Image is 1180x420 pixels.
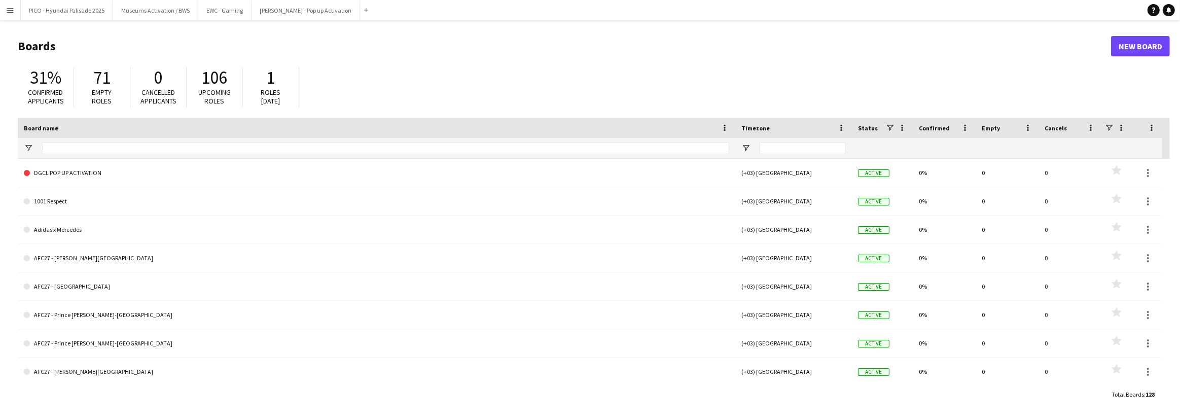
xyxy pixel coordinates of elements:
[913,301,976,329] div: 0%
[913,329,976,357] div: 0%
[1111,36,1170,56] a: New Board
[1039,159,1101,187] div: 0
[1039,216,1101,243] div: 0
[24,329,729,358] a: AFC27 - Prince [PERSON_NAME]-[GEOGRAPHIC_DATA]
[760,142,846,154] input: Timezone Filter Input
[919,124,950,132] span: Confirmed
[24,159,729,187] a: DGCL POP UP ACTIVATION
[735,216,852,243] div: (+03) [GEOGRAPHIC_DATA]
[858,124,878,132] span: Status
[741,124,770,132] span: Timezone
[976,358,1039,386] div: 0
[261,88,281,106] span: Roles [DATE]
[113,1,198,20] button: Museums Activation / BWS
[24,216,729,244] a: Adidas x Mercedes
[21,1,113,20] button: PICO - Hyundai Palisade 2025
[735,329,852,357] div: (+03) [GEOGRAPHIC_DATA]
[913,187,976,215] div: 0%
[913,216,976,243] div: 0%
[1039,187,1101,215] div: 0
[202,66,228,89] span: 106
[913,272,976,300] div: 0%
[92,88,112,106] span: Empty roles
[976,187,1039,215] div: 0
[858,198,889,205] span: Active
[1045,124,1067,132] span: Cancels
[267,66,275,89] span: 1
[735,272,852,300] div: (+03) [GEOGRAPHIC_DATA]
[735,244,852,272] div: (+03) [GEOGRAPHIC_DATA]
[976,301,1039,329] div: 0
[154,66,163,89] span: 0
[42,142,729,154] input: Board name Filter Input
[1039,329,1101,357] div: 0
[198,88,231,106] span: Upcoming roles
[976,159,1039,187] div: 0
[858,169,889,177] span: Active
[858,340,889,347] span: Active
[1039,301,1101,329] div: 0
[858,311,889,319] span: Active
[28,88,64,106] span: Confirmed applicants
[976,329,1039,357] div: 0
[30,66,61,89] span: 31%
[1039,272,1101,300] div: 0
[976,272,1039,300] div: 0
[735,159,852,187] div: (+03) [GEOGRAPHIC_DATA]
[140,88,176,106] span: Cancelled applicants
[735,187,852,215] div: (+03) [GEOGRAPHIC_DATA]
[198,1,252,20] button: EWC - Gaming
[982,124,1000,132] span: Empty
[976,244,1039,272] div: 0
[24,358,729,386] a: AFC27 - [PERSON_NAME][GEOGRAPHIC_DATA]
[858,283,889,291] span: Active
[858,255,889,262] span: Active
[913,159,976,187] div: 0%
[976,216,1039,243] div: 0
[735,301,852,329] div: (+03) [GEOGRAPHIC_DATA]
[735,358,852,386] div: (+03) [GEOGRAPHIC_DATA]
[24,144,33,153] button: Open Filter Menu
[24,124,58,132] span: Board name
[93,66,111,89] span: 71
[24,187,729,216] a: 1001 Respect
[1039,244,1101,272] div: 0
[1039,358,1101,386] div: 0
[24,244,729,272] a: AFC27 - [PERSON_NAME][GEOGRAPHIC_DATA]
[252,1,360,20] button: [PERSON_NAME] - Pop up Activation
[1112,391,1144,398] span: Total Boards
[24,301,729,329] a: AFC27 - Prince [PERSON_NAME]-[GEOGRAPHIC_DATA]
[1146,391,1155,398] span: 128
[858,226,889,234] span: Active
[24,272,729,301] a: AFC27 - [GEOGRAPHIC_DATA]
[858,368,889,376] span: Active
[913,358,976,386] div: 0%
[1112,384,1155,404] div: :
[741,144,750,153] button: Open Filter Menu
[18,39,1111,54] h1: Boards
[913,244,976,272] div: 0%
